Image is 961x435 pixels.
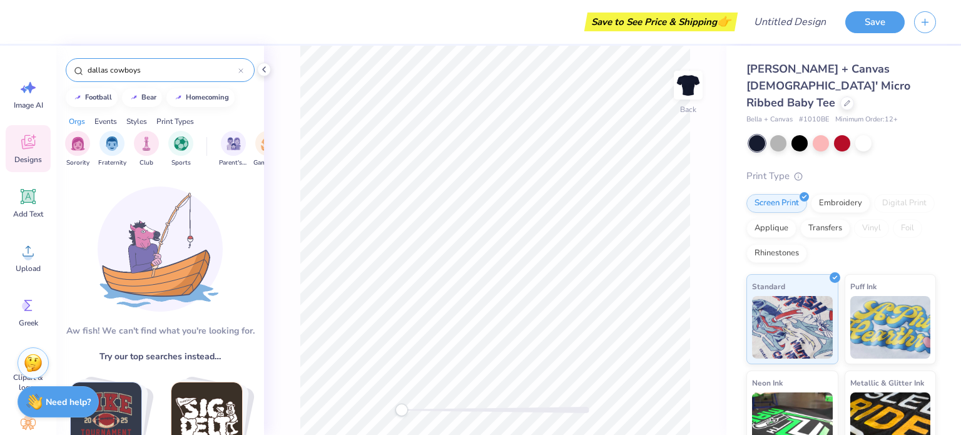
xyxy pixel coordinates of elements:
[105,136,119,151] img: Fraternity Image
[746,244,807,263] div: Rhinestones
[253,131,282,168] button: filter button
[98,187,223,312] img: Loading...
[129,94,139,101] img: trend_line.gif
[587,13,735,31] div: Save to See Price & Shipping
[168,131,193,168] button: filter button
[746,219,796,238] div: Applique
[86,64,238,76] input: Try "Alpha"
[98,158,126,168] span: Fraternity
[219,131,248,168] div: filter for Parent's Weekend
[811,194,870,213] div: Embroidery
[226,136,241,151] img: Parent's Weekend Image
[746,61,910,110] span: [PERSON_NAME] + Canvas [DEMOGRAPHIC_DATA]' Micro Ribbed Baby Tee
[66,324,255,337] div: Aw fish! We can't find what you're looking for.
[65,131,90,168] div: filter for Sorority
[99,350,221,363] span: Try our top searches instead…
[14,155,42,165] span: Designs
[799,115,829,125] span: # 1010BE
[73,94,83,101] img: trend_line.gif
[253,158,282,168] span: Game Day
[253,131,282,168] div: filter for Game Day
[98,131,126,168] div: filter for Fraternity
[800,219,850,238] div: Transfers
[395,404,408,416] div: Accessibility label
[16,264,41,274] span: Upload
[173,94,183,101] img: trend_line.gif
[69,116,85,127] div: Orgs
[94,116,117,127] div: Events
[166,88,235,107] button: homecoming
[134,131,159,168] div: filter for Club
[845,11,905,33] button: Save
[893,219,922,238] div: Foil
[854,219,889,238] div: Vinyl
[13,209,43,219] span: Add Text
[8,372,49,392] span: Clipart & logos
[850,280,877,293] span: Puff Ink
[752,376,783,389] span: Neon Ink
[874,194,935,213] div: Digital Print
[14,100,43,110] span: Image AI
[141,94,156,101] div: bear
[168,131,193,168] div: filter for Sports
[85,94,112,101] div: football
[66,88,118,107] button: football
[746,115,793,125] span: Bella + Canvas
[71,136,85,151] img: Sorority Image
[752,296,833,359] img: Standard
[174,136,188,151] img: Sports Image
[219,131,248,168] button: filter button
[140,136,153,151] img: Club Image
[850,376,924,389] span: Metallic & Glitter Ink
[126,116,147,127] div: Styles
[676,73,701,98] img: Back
[744,9,836,34] input: Untitled Design
[219,158,248,168] span: Parent's Weekend
[261,136,275,151] img: Game Day Image
[19,318,38,328] span: Greek
[66,158,89,168] span: Sorority
[46,396,91,408] strong: Need help?
[752,280,785,293] span: Standard
[835,115,898,125] span: Minimum Order: 12 +
[98,131,126,168] button: filter button
[122,88,162,107] button: bear
[717,14,731,29] span: 👉
[65,131,90,168] button: filter button
[134,131,159,168] button: filter button
[850,296,931,359] img: Puff Ink
[140,158,153,168] span: Club
[680,104,696,115] div: Back
[156,116,194,127] div: Print Types
[746,169,936,183] div: Print Type
[746,194,807,213] div: Screen Print
[171,158,191,168] span: Sports
[186,94,229,101] div: homecoming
